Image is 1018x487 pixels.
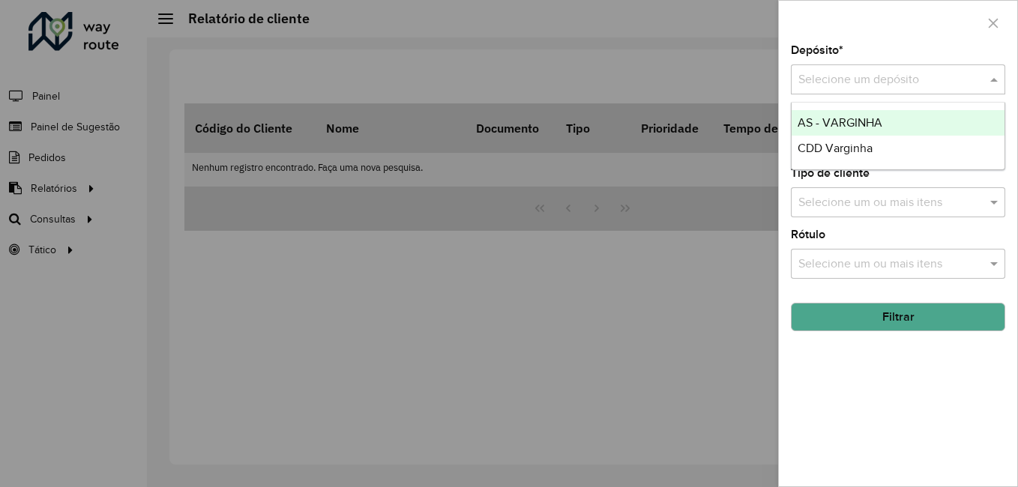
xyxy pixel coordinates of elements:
[791,226,825,243] label: Rótulo
[798,142,873,154] span: CDD Varginha
[791,164,870,182] label: Tipo de cliente
[791,102,1005,170] ng-dropdown-panel: Options list
[791,41,843,59] label: Depósito
[791,303,1005,331] button: Filtrar
[798,116,882,129] span: AS - VARGINHA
